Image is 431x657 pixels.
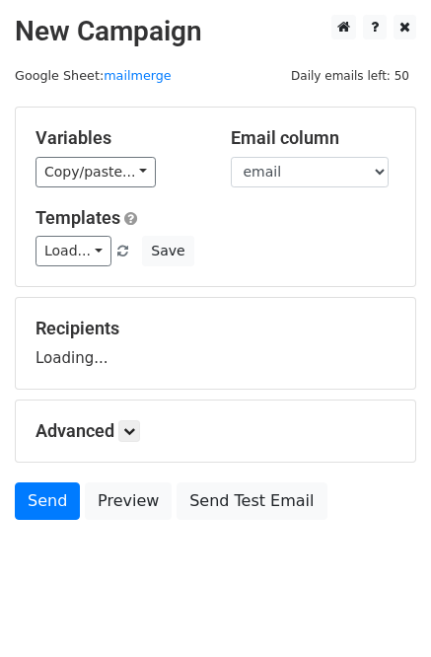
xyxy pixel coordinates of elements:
a: mailmerge [104,68,172,83]
h5: Recipients [36,318,395,339]
a: Send [15,482,80,520]
button: Save [142,236,193,266]
h5: Advanced [36,420,395,442]
small: Google Sheet: [15,68,172,83]
h5: Variables [36,127,201,149]
a: Templates [36,207,120,228]
h5: Email column [231,127,396,149]
a: Preview [85,482,172,520]
a: Send Test Email [177,482,326,520]
span: Daily emails left: 50 [284,65,416,87]
div: Loading... [36,318,395,369]
a: Load... [36,236,111,266]
a: Daily emails left: 50 [284,68,416,83]
a: Copy/paste... [36,157,156,187]
h2: New Campaign [15,15,416,48]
